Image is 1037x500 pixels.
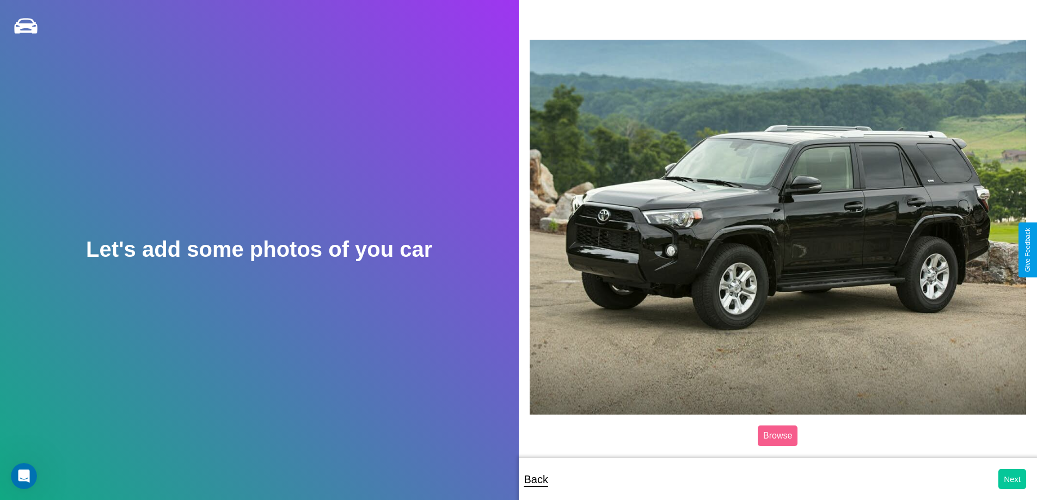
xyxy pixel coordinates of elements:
h2: Let's add some photos of you car [86,237,432,262]
button: Next [998,469,1026,489]
iframe: Intercom live chat [11,463,37,489]
p: Back [524,470,548,489]
img: posted [530,40,1027,414]
label: Browse [758,425,797,446]
div: Give Feedback [1024,228,1032,272]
